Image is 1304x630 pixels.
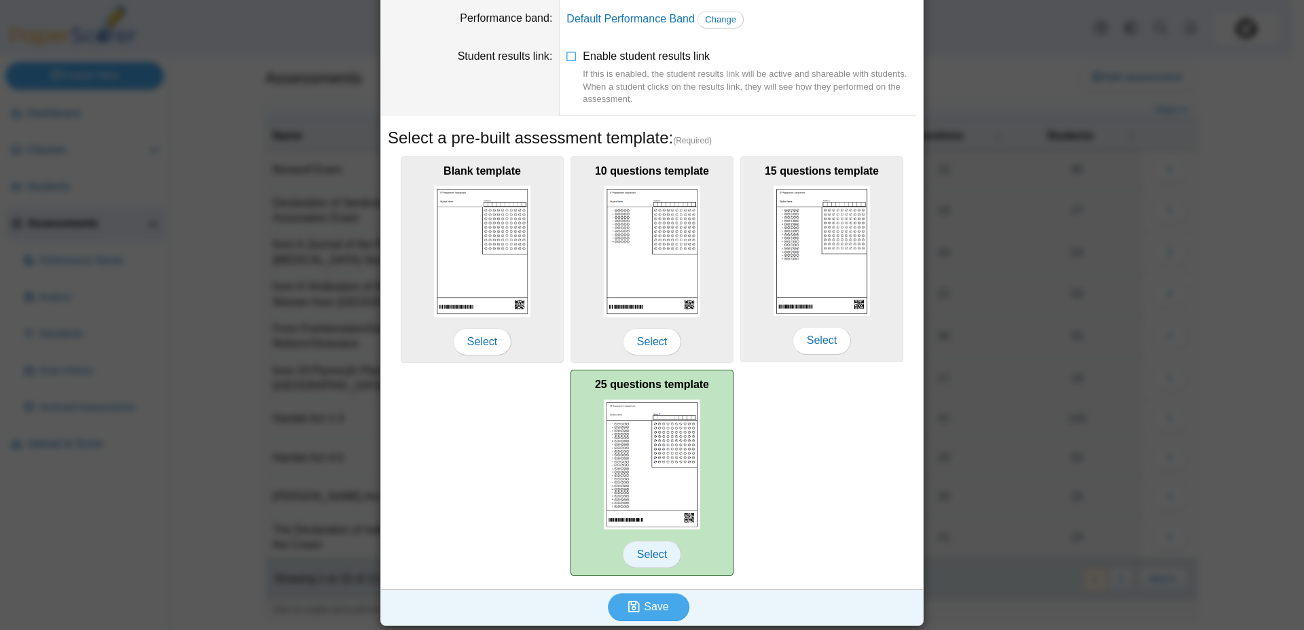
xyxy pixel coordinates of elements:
span: Select [623,541,681,568]
img: scan_sheet_25_questions.png [604,400,700,530]
div: If this is enabled, the student results link will be active and shareable with students. When a s... [583,68,916,105]
h5: Select a pre-built assessment template: [388,126,916,150]
span: Enable student results link [583,50,916,105]
button: Save [608,593,689,620]
img: scan_sheet_blank.png [434,186,530,317]
b: 15 questions template [765,165,879,177]
a: Change [698,11,744,29]
b: 25 questions template [595,379,709,390]
img: scan_sheet_15_questions.png [774,186,870,316]
a: Default Performance Band [566,13,695,24]
span: Select [793,327,851,354]
img: scan_sheet_10_questions.png [604,186,700,317]
span: Save [644,601,668,612]
span: Select [453,328,511,355]
label: Student results link [458,50,553,62]
b: Blank template [443,165,521,177]
span: (Required) [673,135,712,147]
b: 10 questions template [595,165,709,177]
span: Select [623,328,681,355]
span: Change [705,14,736,24]
label: Performance band [460,12,552,24]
